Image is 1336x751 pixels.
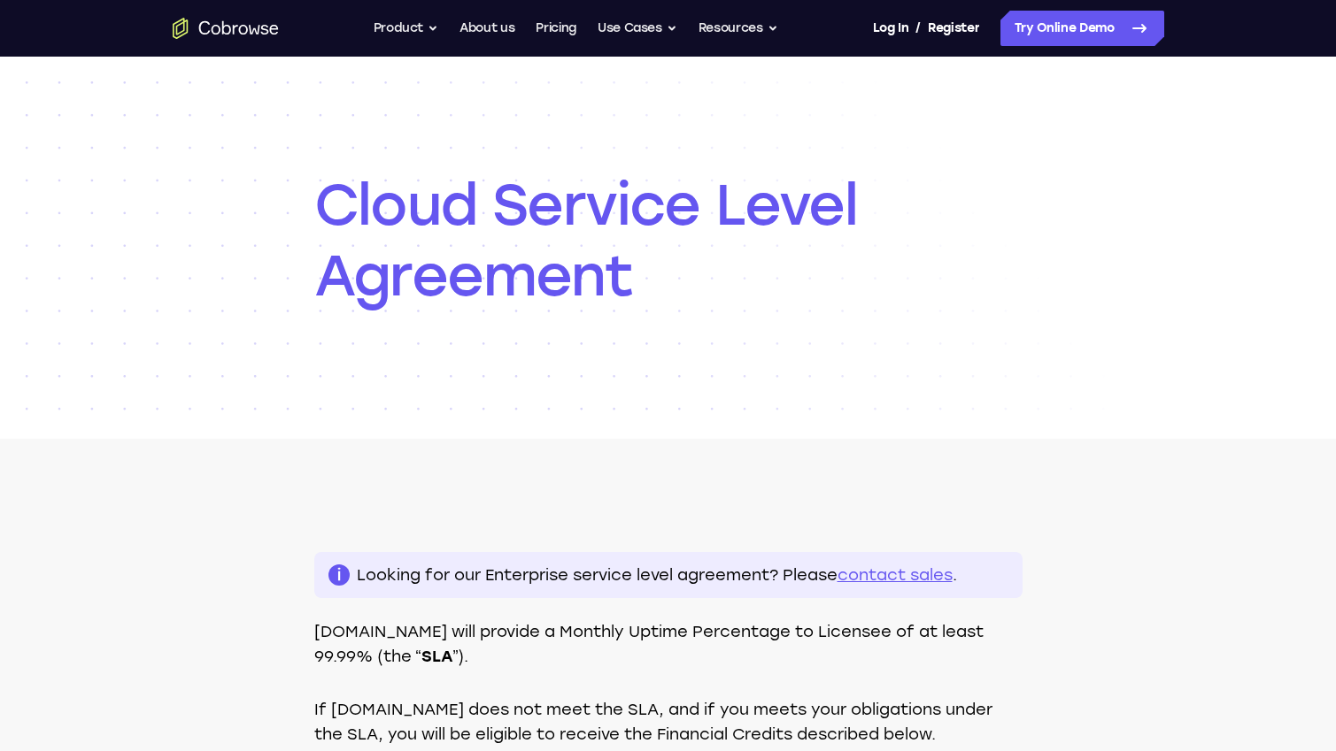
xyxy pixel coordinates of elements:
[421,647,453,666] strong: SLA
[328,564,350,586] span: i
[173,18,279,39] a: Go to the home page
[314,619,1023,669] p: [DOMAIN_NAME] will provide a Monthly Uptime Percentage to Licensee of at least 99.99% (the “ ”).
[699,11,778,46] button: Resources
[374,11,439,46] button: Product
[328,563,1008,587] p: Looking for our Enterprise service level agreement? Please .
[838,565,953,585] a: contact sales
[1000,11,1164,46] a: Try Online Demo
[873,11,908,46] a: Log In
[314,170,1023,311] h1: Cloud Service Level Agreement
[928,11,979,46] a: Register
[459,11,514,46] a: About us
[314,697,1023,747] p: If [DOMAIN_NAME] does not meet the SLA, and if you meets your obligations under the SLA, you will...
[915,18,921,39] span: /
[598,11,677,46] button: Use Cases
[536,11,576,46] a: Pricing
